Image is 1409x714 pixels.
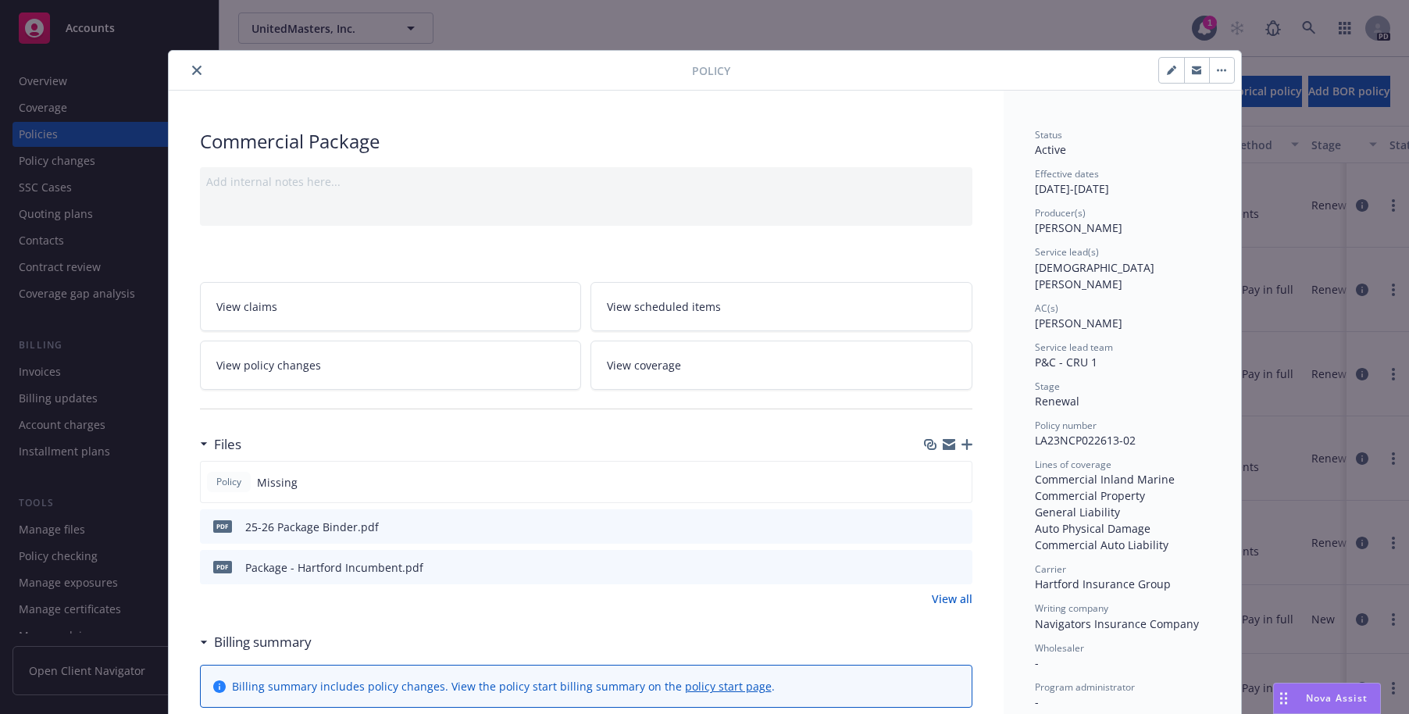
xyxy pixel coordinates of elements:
[1035,167,1210,197] div: [DATE] - [DATE]
[1035,487,1210,504] div: Commercial Property
[1035,655,1039,670] span: -
[1035,245,1099,259] span: Service lead(s)
[213,475,244,489] span: Policy
[1035,380,1060,393] span: Stage
[213,520,232,532] span: pdf
[607,357,681,373] span: View coverage
[1035,537,1210,553] div: Commercial Auto Liability
[1274,684,1293,713] div: Drag to move
[1035,128,1062,141] span: Status
[1035,458,1111,471] span: Lines of coverage
[200,434,241,455] div: Files
[1035,419,1097,432] span: Policy number
[206,173,966,190] div: Add internal notes here...
[245,559,423,576] div: Package - Hartford Incumbent.pdf
[200,128,972,155] div: Commercial Package
[1035,341,1113,354] span: Service lead team
[187,61,206,80] button: close
[932,591,972,607] a: View all
[952,559,966,576] button: preview file
[1035,260,1154,291] span: [DEMOGRAPHIC_DATA][PERSON_NAME]
[1035,471,1210,487] div: Commercial Inland Marine
[1035,520,1210,537] div: Auto Physical Damage
[685,679,772,694] a: policy start page
[607,298,721,315] span: View scheduled items
[1035,394,1079,409] span: Renewal
[1035,641,1084,655] span: Wholesaler
[952,519,966,535] button: preview file
[1035,316,1122,330] span: [PERSON_NAME]
[590,341,972,390] a: View coverage
[1035,206,1086,220] span: Producer(s)
[1035,142,1066,157] span: Active
[1306,691,1368,705] span: Nova Assist
[200,632,312,652] div: Billing summary
[200,282,582,331] a: View claims
[232,678,775,694] div: Billing summary includes policy changes. View the policy start billing summary on the .
[1035,167,1099,180] span: Effective dates
[257,474,298,491] span: Missing
[1035,577,1171,591] span: Hartford Insurance Group
[200,341,582,390] a: View policy changes
[1035,680,1135,694] span: Program administrator
[1035,433,1136,448] span: LA23NCP022613-02
[1273,683,1381,714] button: Nova Assist
[1035,504,1210,520] div: General Liability
[1035,220,1122,235] span: [PERSON_NAME]
[1035,616,1199,631] span: Navigators Insurance Company
[1035,302,1058,315] span: AC(s)
[214,632,312,652] h3: Billing summary
[927,519,940,535] button: download file
[1035,602,1108,615] span: Writing company
[1035,355,1097,369] span: P&C - CRU 1
[927,559,940,576] button: download file
[590,282,972,331] a: View scheduled items
[213,561,232,573] span: pdf
[1035,694,1039,709] span: -
[216,298,277,315] span: View claims
[216,357,321,373] span: View policy changes
[214,434,241,455] h3: Files
[1035,562,1066,576] span: Carrier
[692,62,730,79] span: Policy
[245,519,379,535] div: 25-26 Package Binder.pdf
